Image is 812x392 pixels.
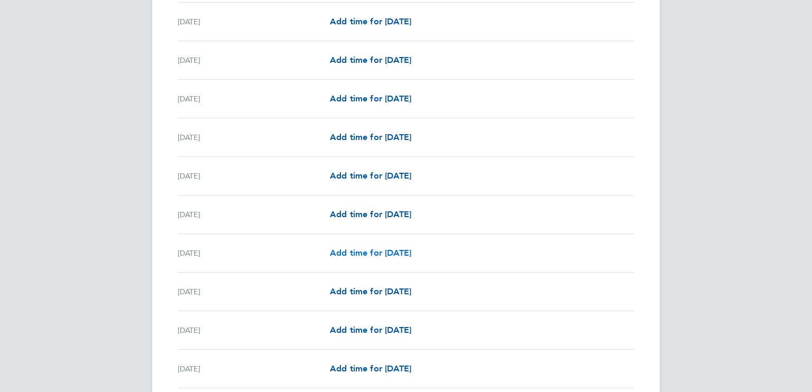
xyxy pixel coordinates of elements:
span: Add time for [DATE] [330,16,411,26]
a: Add time for [DATE] [330,247,411,259]
span: Add time for [DATE] [330,209,411,219]
div: [DATE] [178,170,330,182]
a: Add time for [DATE] [330,54,411,67]
a: Add time for [DATE] [330,92,411,105]
div: [DATE] [178,131,330,144]
span: Add time for [DATE] [330,132,411,142]
div: [DATE] [178,362,330,375]
div: [DATE] [178,247,330,259]
a: Add time for [DATE] [330,170,411,182]
a: Add time for [DATE] [330,324,411,337]
a: Add time for [DATE] [330,362,411,375]
div: [DATE] [178,15,330,28]
div: [DATE] [178,208,330,221]
a: Add time for [DATE] [330,131,411,144]
a: Add time for [DATE] [330,208,411,221]
span: Add time for [DATE] [330,248,411,258]
div: [DATE] [178,92,330,105]
div: [DATE] [178,54,330,67]
span: Add time for [DATE] [330,55,411,65]
span: Add time for [DATE] [330,94,411,104]
span: Add time for [DATE] [330,363,411,374]
a: Add time for [DATE] [330,15,411,28]
span: Add time for [DATE] [330,325,411,335]
div: [DATE] [178,285,330,298]
a: Add time for [DATE] [330,285,411,298]
span: Add time for [DATE] [330,171,411,181]
span: Add time for [DATE] [330,286,411,296]
div: [DATE] [178,324,330,337]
